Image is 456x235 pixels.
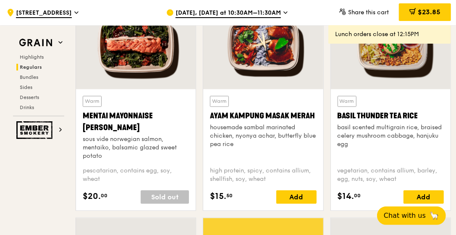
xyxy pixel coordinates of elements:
[141,191,189,204] div: Sold out
[83,96,102,107] div: Warm
[20,74,38,80] span: Bundles
[210,124,316,149] div: housemade sambal marinated chicken, nyonya achar, butterfly blue pea rice
[210,191,226,203] span: $15.
[384,211,426,221] span: Chat with us
[418,8,440,16] span: $23.85
[176,9,281,18] span: [DATE], [DATE] at 10:30AM–11:30AM
[20,54,44,60] span: Highlights
[338,167,444,184] div: vegetarian, contains allium, barley, egg, nuts, soy, wheat
[20,84,32,90] span: Sides
[210,110,316,122] div: Ayam Kampung Masak Merah
[20,104,34,110] span: Drinks
[20,64,42,70] span: Regulars
[404,191,444,204] div: Add
[338,191,354,203] span: $14.
[210,96,229,107] div: Warm
[338,96,356,107] div: Warm
[16,9,72,18] span: [STREET_ADDRESS]
[101,193,107,199] span: 00
[226,193,233,199] span: 50
[338,124,444,149] div: basil scented multigrain rice, braised celery mushroom cabbage, hanjuku egg
[348,9,389,16] span: Share this cart
[20,94,39,100] span: Desserts
[83,167,189,184] div: pescatarian, contains egg, soy, wheat
[338,110,444,122] div: Basil Thunder Tea Rice
[429,211,439,221] span: 🦙
[83,136,189,161] div: sous vide norwegian salmon, mentaiko, balsamic glazed sweet potato
[16,35,55,50] img: Grain web logo
[276,191,317,204] div: Add
[335,30,444,39] div: Lunch orders close at 12:15PM
[210,167,316,184] div: high protein, spicy, contains allium, shellfish, soy, wheat
[83,110,189,134] div: Mentai Mayonnaise [PERSON_NAME]
[83,191,101,203] span: $20.
[16,121,55,139] img: Ember Smokery web logo
[377,206,446,225] button: Chat with us🦙
[354,193,361,199] span: 00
